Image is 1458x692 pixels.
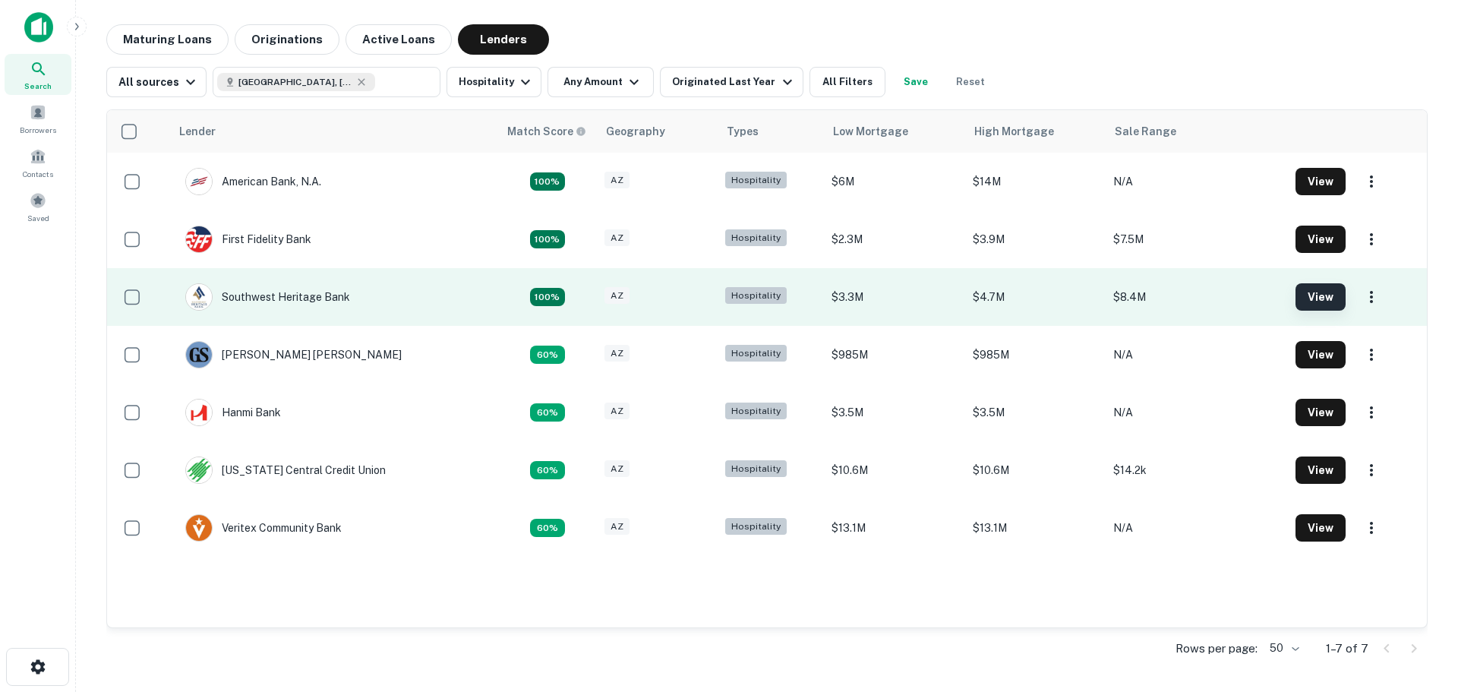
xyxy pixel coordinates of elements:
p: Rows per page: [1176,640,1258,658]
div: Capitalize uses an advanced AI algorithm to match your search with the best lender. The match sco... [530,172,565,191]
td: N/A [1106,153,1287,210]
img: picture [186,226,212,252]
button: Any Amount [548,67,654,97]
button: View [1295,341,1346,368]
div: Low Mortgage [833,122,908,141]
div: Capitalize uses an advanced AI algorithm to match your search with the best lender. The match sco... [530,403,565,422]
div: Hospitality [725,403,787,420]
a: Borrowers [5,98,71,139]
button: View [1295,283,1346,311]
img: picture [186,284,212,310]
th: Sale Range [1106,110,1287,153]
a: Saved [5,186,71,227]
div: Hospitality [725,460,787,478]
div: Capitalize uses an advanced AI algorithm to match your search with the best lender. The match sco... [507,123,586,140]
div: [US_STATE] Central Credit Union [185,457,386,484]
div: [PERSON_NAME] [PERSON_NAME] [185,341,402,368]
button: All Filters [809,67,885,97]
div: AZ [604,172,630,189]
button: Active Loans [346,24,452,55]
td: $13.1M [965,499,1106,557]
div: Geography [606,122,665,141]
img: picture [186,169,212,194]
td: N/A [1106,499,1287,557]
div: Hospitality [725,172,787,189]
th: Geography [597,110,718,153]
button: Originations [235,24,339,55]
button: Reset [946,67,995,97]
td: $6M [824,153,965,210]
div: AZ [604,345,630,362]
div: All sources [118,73,200,91]
span: Borrowers [20,124,56,136]
span: Contacts [23,168,53,180]
button: View [1295,168,1346,195]
button: Maturing Loans [106,24,229,55]
div: Hospitality [725,518,787,536]
div: Originated Last Year [672,73,796,91]
div: Hospitality [725,345,787,362]
h6: Match Score [507,123,583,140]
button: Hospitality [447,67,541,97]
td: N/A [1106,326,1287,384]
button: View [1295,226,1346,253]
th: Capitalize uses an advanced AI algorithm to match your search with the best lender. The match sco... [498,110,597,153]
img: picture [186,400,212,425]
button: View [1295,399,1346,426]
iframe: Chat Widget [1382,570,1458,643]
div: AZ [604,460,630,478]
img: picture [186,515,212,541]
div: American Bank, N.a. [185,168,321,195]
td: $7.5M [1106,210,1287,268]
img: capitalize-icon.png [24,12,53,43]
button: Originated Last Year [660,67,803,97]
div: Hanmi Bank [185,399,281,426]
div: AZ [604,229,630,247]
div: Southwest Heritage Bank [185,283,350,311]
a: Contacts [5,142,71,183]
img: picture [186,457,212,483]
th: Lender [170,110,498,153]
td: $14M [965,153,1106,210]
div: Veritex Community Bank [185,514,342,542]
td: $3.3M [824,268,965,326]
td: N/A [1106,384,1287,441]
td: $13.1M [824,499,965,557]
td: $985M [824,326,965,384]
div: Sale Range [1115,122,1176,141]
div: AZ [604,518,630,536]
div: Capitalize uses an advanced AI algorithm to match your search with the best lender. The match sco... [530,288,565,306]
div: Hospitality [725,229,787,247]
td: $14.2k [1106,441,1287,499]
button: All sources [106,67,207,97]
td: $10.6M [824,441,965,499]
div: Capitalize uses an advanced AI algorithm to match your search with the best lender. The match sco... [530,519,565,537]
button: Lenders [458,24,549,55]
div: Hospitality [725,287,787,305]
td: $3.9M [965,210,1106,268]
div: Capitalize uses an advanced AI algorithm to match your search with the best lender. The match sco... [530,346,565,364]
span: [GEOGRAPHIC_DATA], [GEOGRAPHIC_DATA], [GEOGRAPHIC_DATA] [238,75,352,89]
span: Saved [27,212,49,224]
td: $4.7M [965,268,1106,326]
div: Capitalize uses an advanced AI algorithm to match your search with the best lender. The match sco... [530,461,565,479]
td: $3.5M [965,384,1106,441]
td: $985M [965,326,1106,384]
button: View [1295,514,1346,542]
div: Lender [179,122,216,141]
img: picture [186,342,212,368]
div: AZ [604,287,630,305]
span: Search [24,80,52,92]
td: $8.4M [1106,268,1287,326]
p: 1–7 of 7 [1326,640,1368,658]
td: $3.5M [824,384,965,441]
a: Search [5,54,71,95]
th: High Mortgage [965,110,1106,153]
button: View [1295,457,1346,484]
div: First Fidelity Bank [185,226,311,253]
th: Types [718,110,823,153]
